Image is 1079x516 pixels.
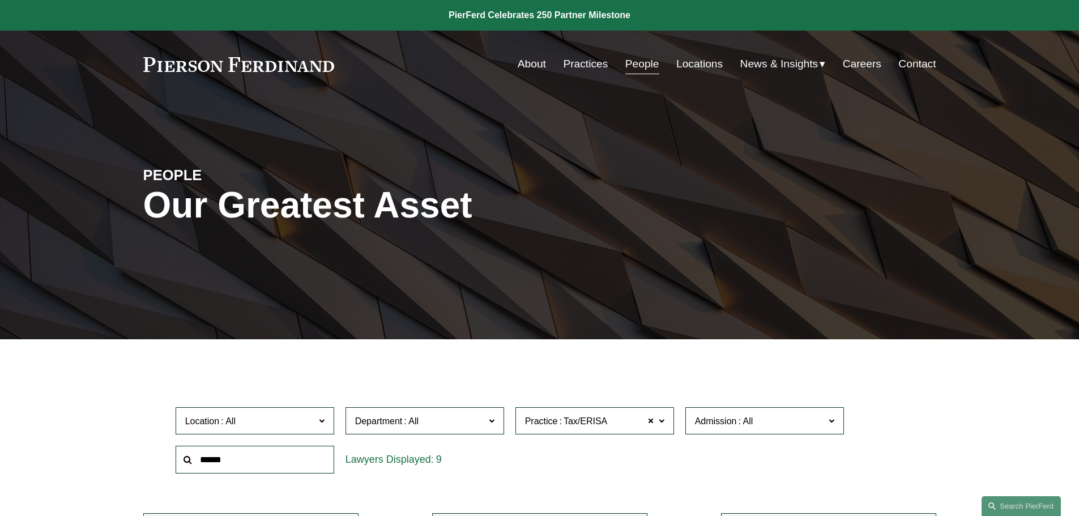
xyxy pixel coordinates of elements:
a: About [518,53,546,75]
a: Contact [898,53,936,75]
span: Location [185,416,220,426]
span: Practice [525,416,558,426]
h4: PEOPLE [143,166,342,184]
span: Admission [695,416,737,426]
span: 9 [436,454,442,465]
a: People [625,53,659,75]
a: folder dropdown [740,53,826,75]
a: Careers [843,53,881,75]
a: Search this site [982,496,1061,516]
a: Locations [676,53,723,75]
span: Department [355,416,403,426]
a: Practices [563,53,608,75]
span: Tax/ERISA [564,414,607,429]
span: News & Insights [740,54,818,74]
h1: Our Greatest Asset [143,185,672,226]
